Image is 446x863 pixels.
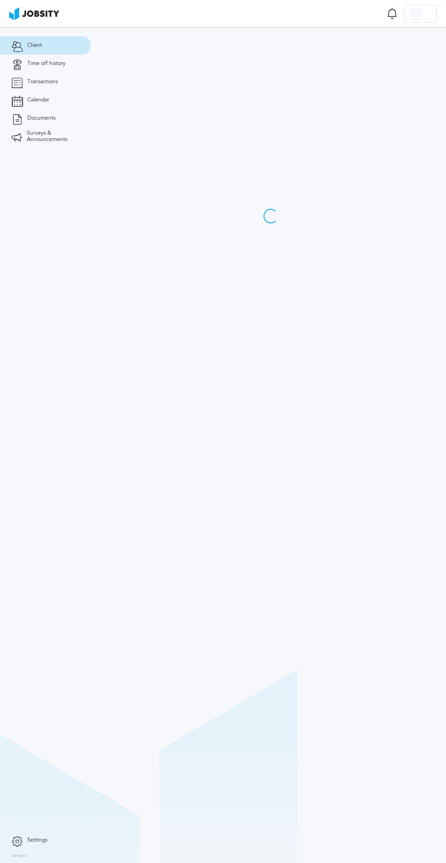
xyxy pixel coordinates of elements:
span: Surveys & Announcements [27,130,80,143]
span: Settings [27,837,47,843]
img: ab4bad089aa723f57921c736e9817d99.png [9,7,59,20]
span: Client [27,42,42,49]
span: Time off history [27,61,66,67]
span: Calendar [27,97,49,103]
span: Transactions [27,79,58,85]
label: Version: [11,853,28,859]
span: Documents [27,115,56,121]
